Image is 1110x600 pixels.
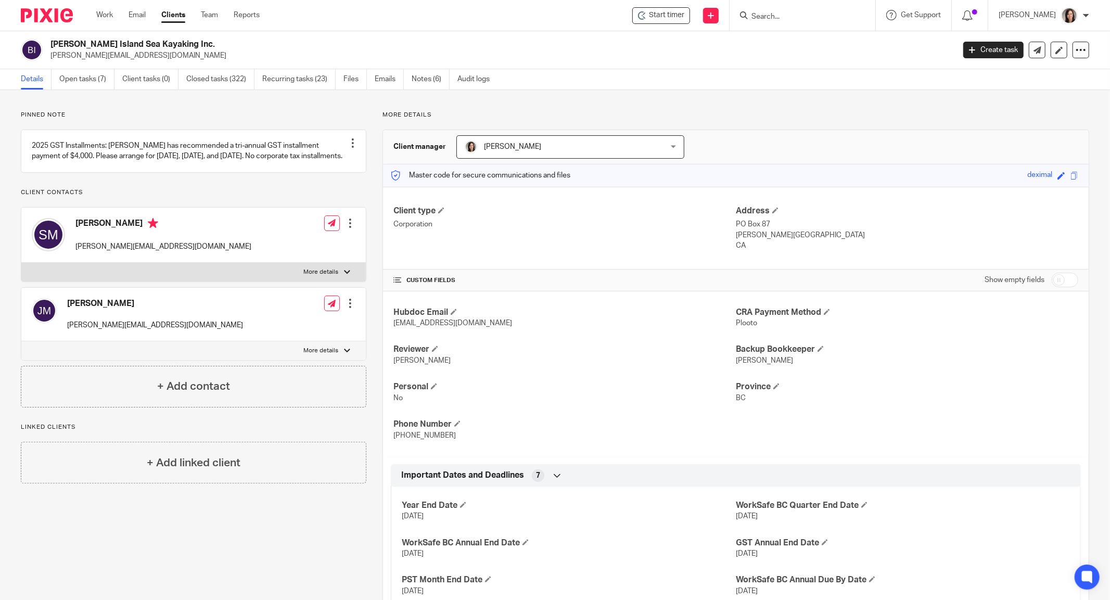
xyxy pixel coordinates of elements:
[96,10,113,20] a: Work
[21,188,366,197] p: Client contacts
[304,347,339,355] p: More details
[75,241,251,252] p: [PERSON_NAME][EMAIL_ADDRESS][DOMAIN_NAME]
[129,10,146,20] a: Email
[985,275,1044,285] label: Show empty fields
[402,513,424,520] span: [DATE]
[21,69,52,90] a: Details
[393,206,736,216] h4: Client type
[750,12,844,22] input: Search
[736,381,1078,392] h4: Province
[148,218,158,228] i: Primary
[393,357,451,364] span: [PERSON_NAME]
[402,550,424,557] span: [DATE]
[382,111,1089,119] p: More details
[1027,170,1052,182] div: deximal
[412,69,450,90] a: Notes (6)
[262,69,336,90] a: Recurring tasks (23)
[32,298,57,323] img: svg%3E
[393,419,736,430] h4: Phone Number
[736,500,1070,511] h4: WorkSafe BC Quarter End Date
[157,378,230,394] h4: + Add contact
[901,11,941,19] span: Get Support
[393,142,446,152] h3: Client manager
[234,10,260,20] a: Reports
[21,423,366,431] p: Linked clients
[736,588,758,595] span: [DATE]
[649,10,684,21] span: Start timer
[402,500,736,511] h4: Year End Date
[393,381,736,392] h4: Personal
[736,320,757,327] span: Plooto
[736,538,1070,548] h4: GST Annual End Date
[736,206,1078,216] h4: Address
[50,39,768,50] h2: [PERSON_NAME] Island Sea Kayaking Inc.
[75,218,251,231] h4: [PERSON_NAME]
[393,394,403,402] span: No
[21,8,73,22] img: Pixie
[21,39,43,61] img: svg%3E
[484,143,541,150] span: [PERSON_NAME]
[393,344,736,355] h4: Reviewer
[736,219,1078,229] p: PO Box 87
[999,10,1056,20] p: [PERSON_NAME]
[304,268,339,276] p: More details
[59,69,114,90] a: Open tasks (7)
[50,50,948,61] p: [PERSON_NAME][EMAIL_ADDRESS][DOMAIN_NAME]
[736,513,758,520] span: [DATE]
[375,69,404,90] a: Emails
[393,307,736,318] h4: Hubdoc Email
[393,320,512,327] span: [EMAIL_ADDRESS][DOMAIN_NAME]
[736,240,1078,251] p: CA
[736,357,793,364] span: [PERSON_NAME]
[67,320,243,330] p: [PERSON_NAME][EMAIL_ADDRESS][DOMAIN_NAME]
[393,276,736,285] h4: CUSTOM FIELDS
[1061,7,1078,24] img: Danielle%20photo.jpg
[632,7,690,24] div: Bowen Island Sea Kayaking Inc.
[186,69,254,90] a: Closed tasks (322)
[343,69,367,90] a: Files
[402,588,424,595] span: [DATE]
[393,432,456,439] span: [PHONE_NUMBER]
[147,455,240,471] h4: + Add linked client
[393,219,736,229] p: Corporation
[736,344,1078,355] h4: Backup Bookkeeper
[963,42,1024,58] a: Create task
[391,170,570,181] p: Master code for secure communications and files
[201,10,218,20] a: Team
[465,141,477,153] img: Danielle%20photo.jpg
[32,218,65,251] img: svg%3E
[402,575,736,585] h4: PST Month End Date
[402,538,736,548] h4: WorkSafe BC Annual End Date
[67,298,243,309] h4: [PERSON_NAME]
[122,69,178,90] a: Client tasks (0)
[401,470,524,481] span: Important Dates and Deadlines
[161,10,185,20] a: Clients
[736,230,1078,240] p: [PERSON_NAME][GEOGRAPHIC_DATA]
[457,69,497,90] a: Audit logs
[21,111,366,119] p: Pinned note
[536,470,540,481] span: 7
[736,394,746,402] span: BC
[736,307,1078,318] h4: CRA Payment Method
[736,575,1070,585] h4: WorkSafe BC Annual Due By Date
[736,550,758,557] span: [DATE]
